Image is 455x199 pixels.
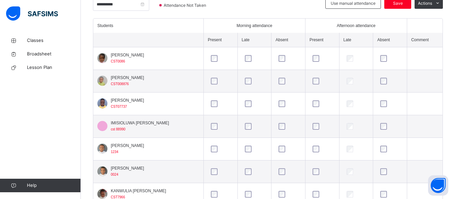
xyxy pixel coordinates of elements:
th: Late [339,33,373,47]
th: Late [237,33,271,47]
span: Save [389,0,406,6]
th: Absent [271,33,305,47]
span: Broadsheet [27,51,81,57]
span: Morning attendance [236,23,272,29]
span: Attendance Not Taken [163,2,208,8]
span: Actions [418,0,432,6]
span: Help [27,182,80,189]
span: cst 88990 [111,127,125,131]
span: [PERSON_NAME] [111,165,144,171]
span: Classes [27,37,81,44]
span: KANWULIA [PERSON_NAME] [111,188,166,194]
span: Lesson Plan [27,64,81,71]
span: CST07737 [111,105,127,108]
th: Absent [373,33,407,47]
th: Comment [407,33,443,47]
span: CST008876 [111,82,129,86]
button: Open asap [428,175,448,196]
span: Use manual attendance [331,0,376,6]
span: [PERSON_NAME] [111,75,144,81]
th: Students [93,19,203,33]
th: Present [203,33,237,47]
span: 0024 [111,173,118,176]
span: Afternoon attendance [337,23,376,29]
span: [PERSON_NAME] [111,97,144,103]
span: IMISIOLUWA [PERSON_NAME] [111,120,169,126]
span: CST7966 [111,195,125,199]
span: 1234 [111,150,118,154]
th: Present [305,33,339,47]
span: [PERSON_NAME] [111,52,144,58]
span: [PERSON_NAME] [111,143,144,149]
span: CST0086 [111,59,125,63]
img: safsims [6,6,58,21]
